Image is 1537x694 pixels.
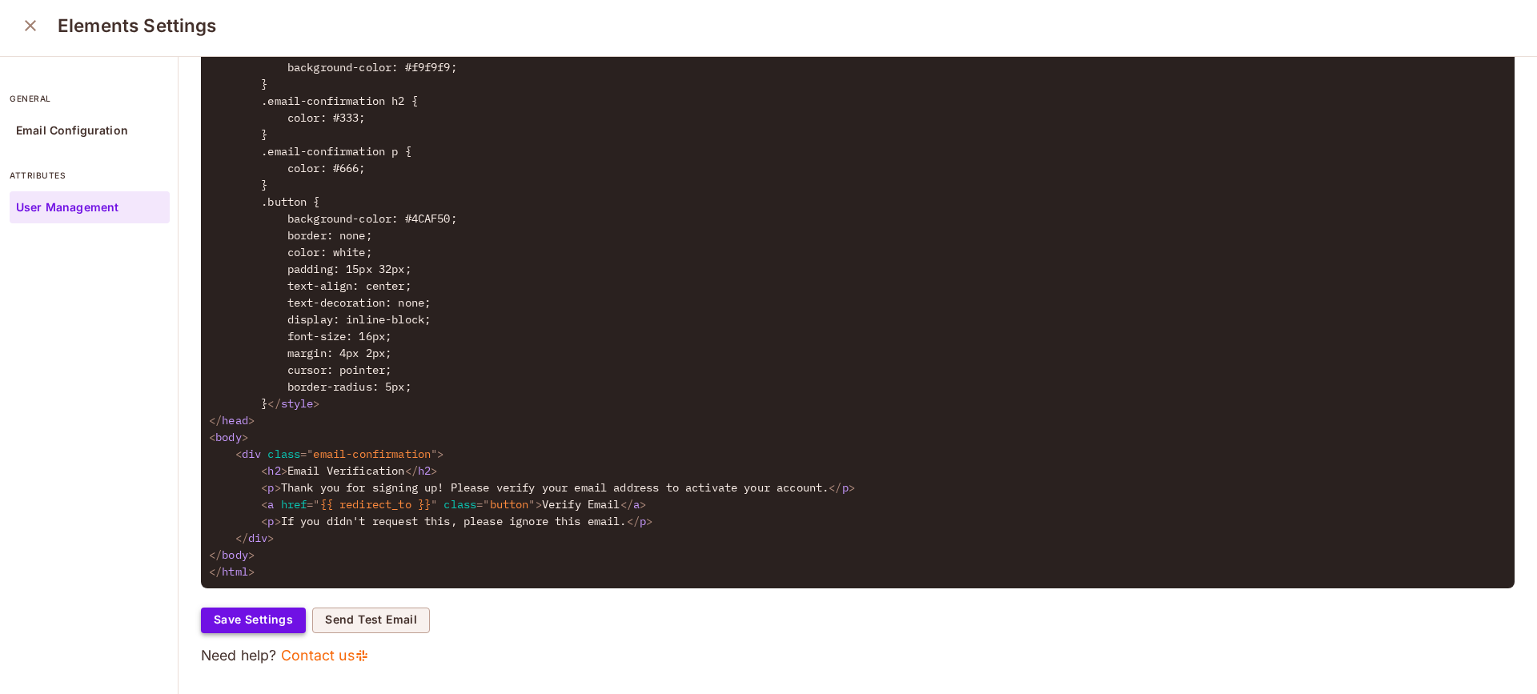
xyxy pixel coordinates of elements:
h3: Elements Settings [58,14,217,37]
p: general [10,92,170,105]
button: Send Test Email [312,608,430,633]
button: close [14,10,46,42]
button: Save Settings [201,608,306,633]
a: Contact us [281,646,370,665]
p: Email Configuration [16,124,128,137]
p: Need help? [201,646,1515,665]
p: User Management [16,201,118,214]
p: attributes [10,169,170,182]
